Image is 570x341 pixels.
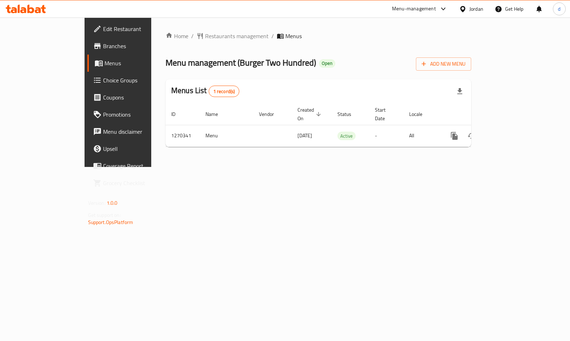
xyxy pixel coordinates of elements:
[103,42,174,50] span: Branches
[171,85,239,97] h2: Menus List
[88,210,121,220] span: Get support on:
[166,125,200,147] td: 1270341
[105,59,174,67] span: Menus
[103,179,174,187] span: Grocery Checklist
[205,32,269,40] span: Restaurants management
[87,37,180,55] a: Branches
[103,144,174,153] span: Upsell
[416,57,471,71] button: Add New Menu
[297,131,312,140] span: [DATE]
[87,55,180,72] a: Menus
[451,83,468,100] div: Export file
[297,106,323,123] span: Created On
[403,125,440,147] td: All
[375,106,395,123] span: Start Date
[463,127,480,144] button: Change Status
[392,5,436,13] div: Menu-management
[88,218,133,227] a: Support.OpsPlatform
[440,103,520,125] th: Actions
[103,127,174,136] span: Menu disclaimer
[259,110,283,118] span: Vendor
[558,5,560,13] span: d
[200,125,253,147] td: Menu
[103,93,174,102] span: Coupons
[337,110,361,118] span: Status
[88,198,106,208] span: Version:
[197,32,269,40] a: Restaurants management
[87,174,180,192] a: Grocery Checklist
[87,157,180,174] a: Coverage Report
[103,25,174,33] span: Edit Restaurant
[319,59,335,68] div: Open
[103,76,174,85] span: Choice Groups
[285,32,302,40] span: Menus
[337,132,356,140] span: Active
[87,20,180,37] a: Edit Restaurant
[103,162,174,170] span: Coverage Report
[166,55,316,71] span: Menu management ( Burger Two Hundred )
[209,86,240,97] div: Total records count
[422,60,465,68] span: Add New Menu
[103,110,174,119] span: Promotions
[87,89,180,106] a: Coupons
[469,5,483,13] div: Jordan
[205,110,227,118] span: Name
[87,72,180,89] a: Choice Groups
[446,127,463,144] button: more
[171,110,185,118] span: ID
[369,125,403,147] td: -
[271,32,274,40] li: /
[87,106,180,123] a: Promotions
[87,123,180,140] a: Menu disclaimer
[409,110,432,118] span: Locale
[191,32,194,40] li: /
[319,60,335,66] span: Open
[166,32,471,40] nav: breadcrumb
[166,103,520,147] table: enhanced table
[107,198,118,208] span: 1.0.0
[209,88,239,95] span: 1 record(s)
[87,140,180,157] a: Upsell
